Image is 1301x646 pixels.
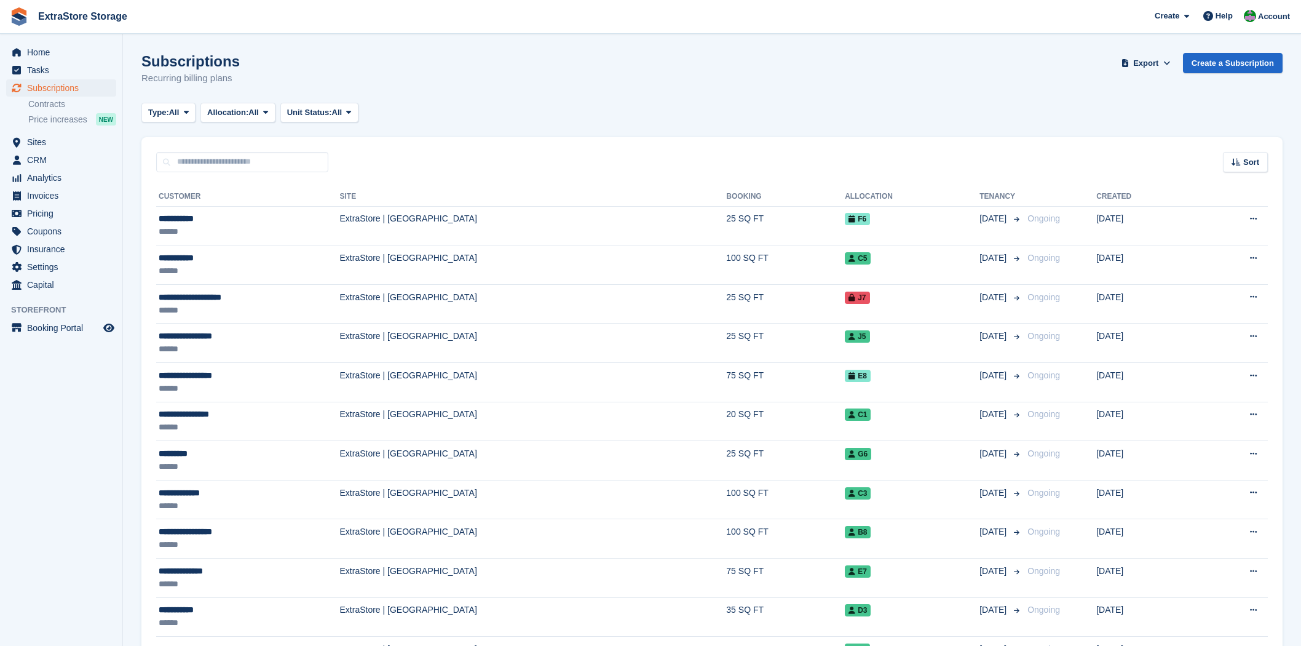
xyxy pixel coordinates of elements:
a: ExtraStore Storage [33,6,132,26]
span: Account [1258,10,1290,23]
td: ExtraStore | [GEOGRAPHIC_DATA] [340,441,727,481]
a: Preview store [101,321,116,335]
a: menu [6,62,116,79]
td: ExtraStore | [GEOGRAPHIC_DATA] [340,363,727,402]
span: Sort [1243,156,1259,169]
td: [DATE] [1096,324,1195,363]
span: Type: [148,106,169,119]
td: [DATE] [1096,519,1195,559]
span: Ongoing [1027,409,1060,419]
a: menu [6,151,116,169]
td: [DATE] [1096,480,1195,519]
span: E7 [845,565,871,578]
td: 25 SQ FT [726,284,845,324]
img: Grant Daniel [1244,10,1256,22]
span: Help [1216,10,1233,22]
button: Unit Status: All [280,103,358,123]
td: [DATE] [1096,284,1195,324]
td: 100 SQ FT [726,480,845,519]
span: Booking Portal [27,319,101,337]
span: Export [1133,57,1158,70]
span: Ongoing [1027,370,1060,380]
span: Tasks [27,62,101,79]
span: Ongoing [1027,527,1060,536]
td: 25 SQ FT [726,324,845,363]
td: ExtraStore | [GEOGRAPHIC_DATA] [340,519,727,559]
span: [DATE] [979,291,1009,304]
span: C1 [845,409,871,421]
th: Booking [726,187,845,207]
span: [DATE] [979,447,1009,460]
span: [DATE] [979,565,1009,578]
span: J5 [845,330,869,343]
span: Ongoing [1027,213,1060,223]
span: [DATE] [979,330,1009,343]
span: Ongoing [1027,331,1060,341]
td: 25 SQ FT [726,441,845,481]
a: menu [6,241,116,258]
span: Price increases [28,114,87,126]
a: menu [6,258,116,276]
span: Ongoing [1027,488,1060,498]
span: Analytics [27,169,101,186]
td: ExtraStore | [GEOGRAPHIC_DATA] [340,597,727,637]
span: Settings [27,258,101,276]
span: [DATE] [979,252,1009,265]
a: menu [6,134,116,151]
span: Ongoing [1027,253,1060,263]
th: Created [1096,187,1195,207]
button: Type: All [141,103,196,123]
td: ExtraStore | [GEOGRAPHIC_DATA] [340,324,727,363]
button: Allocation: All [200,103,275,123]
span: [DATE] [979,604,1009,616]
td: 25 SQ FT [726,206,845,245]
span: Sites [27,134,101,151]
td: ExtraStore | [GEOGRAPHIC_DATA] [340,559,727,598]
span: Capital [27,276,101,293]
span: [DATE] [979,487,1009,500]
a: menu [6,44,116,61]
td: 75 SQ FT [726,559,845,598]
a: Price increases NEW [28,113,116,126]
td: ExtraStore | [GEOGRAPHIC_DATA] [340,245,727,285]
td: [DATE] [1096,363,1195,402]
span: Invoices [27,187,101,204]
span: B8 [845,526,871,538]
div: NEW [96,113,116,126]
span: Unit Status: [287,106,332,119]
td: [DATE] [1096,441,1195,481]
span: [DATE] [979,369,1009,382]
a: menu [6,79,116,97]
span: J7 [845,292,869,304]
td: 35 SQ FT [726,597,845,637]
span: [DATE] [979,525,1009,538]
td: [DATE] [1096,559,1195,598]
td: ExtraStore | [GEOGRAPHIC_DATA] [340,206,727,245]
td: 100 SQ FT [726,245,845,285]
th: Customer [156,187,340,207]
p: Recurring billing plans [141,71,240,86]
span: All [332,106,342,119]
td: 100 SQ FT [726,519,845,559]
span: All [248,106,259,119]
td: ExtraStore | [GEOGRAPHIC_DATA] [340,480,727,519]
a: menu [6,169,116,186]
td: ExtraStore | [GEOGRAPHIC_DATA] [340,402,727,441]
span: Subscriptions [27,79,101,97]
th: Site [340,187,727,207]
td: [DATE] [1096,206,1195,245]
span: [DATE] [979,408,1009,421]
span: Ongoing [1027,292,1060,302]
th: Tenancy [979,187,1022,207]
td: 75 SQ FT [726,363,845,402]
span: Pricing [27,205,101,222]
a: menu [6,319,116,337]
span: Create [1155,10,1179,22]
span: G6 [845,448,871,460]
a: Contracts [28,98,116,110]
td: 20 SQ FT [726,402,845,441]
a: menu [6,223,116,240]
span: Ongoing [1027,605,1060,615]
span: All [169,106,180,119]
th: Allocation [845,187,979,207]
